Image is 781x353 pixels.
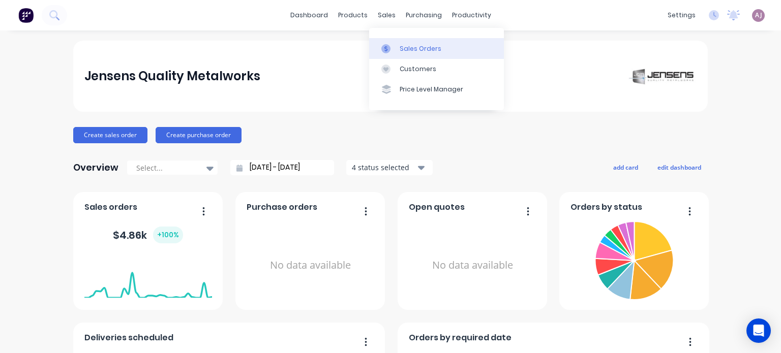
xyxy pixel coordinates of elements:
[409,332,512,344] span: Orders by required date
[373,8,401,23] div: sales
[247,217,374,313] div: No data available
[625,66,697,87] img: Jensens Quality Metalworks
[333,8,373,23] div: products
[746,318,771,343] div: Open Intercom Messenger
[113,227,183,243] div: $ 4.86k
[607,161,645,174] button: add card
[755,11,762,20] span: AJ
[156,127,242,143] button: Create purchase order
[447,8,496,23] div: productivity
[84,201,137,213] span: Sales orders
[18,8,34,23] img: Factory
[73,127,147,143] button: Create sales order
[285,8,333,23] a: dashboard
[369,79,504,100] a: Price Level Manager
[84,66,260,86] div: Jensens Quality Metalworks
[247,201,317,213] span: Purchase orders
[400,85,463,94] div: Price Level Manager
[153,227,183,243] div: + 100 %
[409,201,465,213] span: Open quotes
[352,162,416,173] div: 4 status selected
[409,217,536,313] div: No data available
[84,332,173,344] span: Deliveries scheduled
[369,59,504,79] a: Customers
[346,160,433,175] button: 4 status selected
[663,8,701,23] div: settings
[369,38,504,58] a: Sales Orders
[570,201,642,213] span: Orders by status
[401,8,447,23] div: purchasing
[400,65,436,74] div: Customers
[651,161,708,174] button: edit dashboard
[73,157,118,178] div: Overview
[400,44,441,53] div: Sales Orders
